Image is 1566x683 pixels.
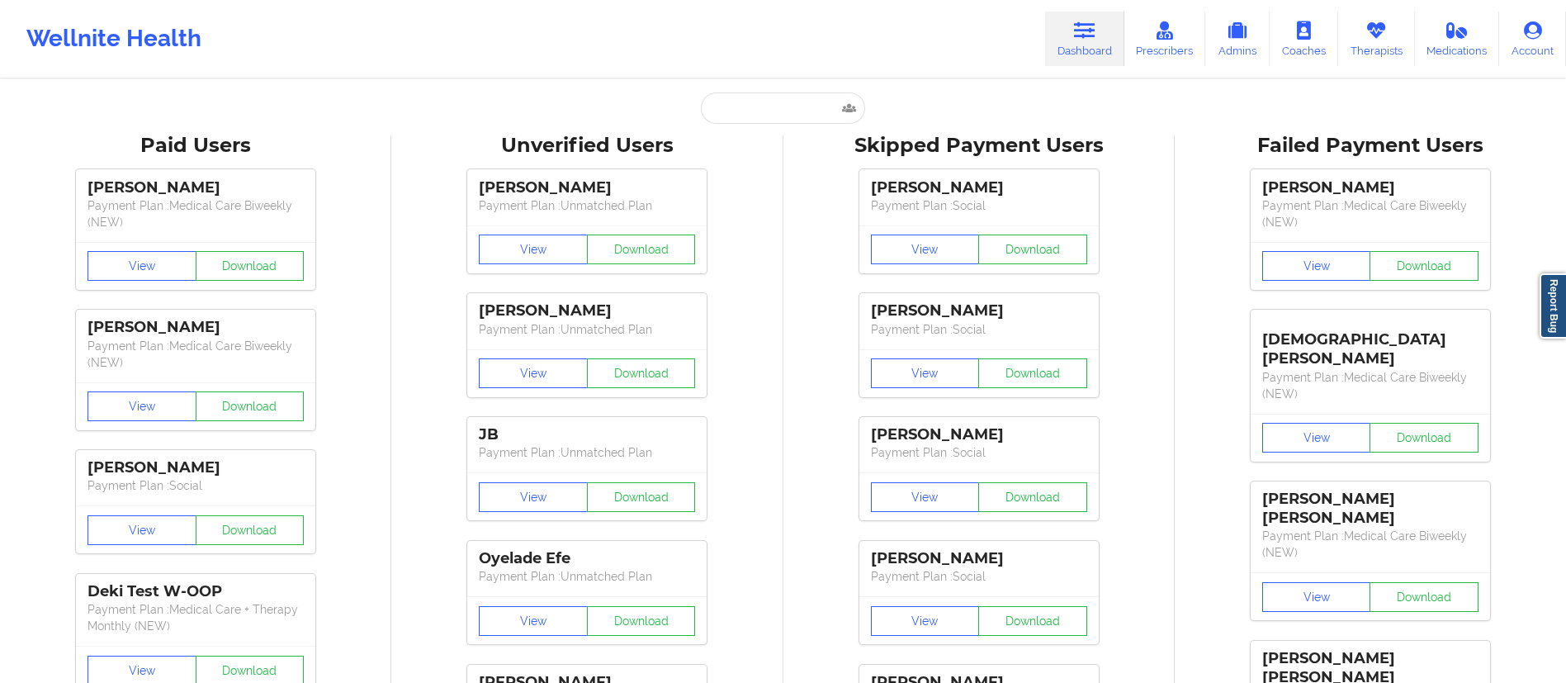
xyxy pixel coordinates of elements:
[1262,178,1478,197] div: [PERSON_NAME]
[1540,273,1566,339] a: Report Bug
[88,178,304,197] div: [PERSON_NAME]
[1262,582,1371,612] button: View
[587,606,696,636] button: Download
[479,606,588,636] button: View
[978,482,1087,512] button: Download
[479,197,695,214] p: Payment Plan : Unmatched Plan
[1186,133,1554,159] div: Failed Payment Users
[479,425,695,444] div: JB
[1370,582,1478,612] button: Download
[88,515,196,545] button: View
[479,444,695,461] p: Payment Plan : Unmatched Plan
[587,482,696,512] button: Download
[88,318,304,337] div: [PERSON_NAME]
[871,568,1087,585] p: Payment Plan : Social
[479,321,695,338] p: Payment Plan : Unmatched Plan
[978,358,1087,388] button: Download
[88,477,304,494] p: Payment Plan : Social
[871,606,980,636] button: View
[1262,369,1478,402] p: Payment Plan : Medical Care Biweekly (NEW)
[871,358,980,388] button: View
[871,425,1087,444] div: [PERSON_NAME]
[1262,251,1371,281] button: View
[479,568,695,585] p: Payment Plan : Unmatched Plan
[1262,528,1478,561] p: Payment Plan : Medical Care Biweekly (NEW)
[196,515,305,545] button: Download
[795,133,1163,159] div: Skipped Payment Users
[479,549,695,568] div: Oyelade Efe
[871,301,1087,320] div: [PERSON_NAME]
[88,197,304,230] p: Payment Plan : Medical Care Biweekly (NEW)
[978,235,1087,264] button: Download
[479,235,588,264] button: View
[88,251,196,281] button: View
[196,251,305,281] button: Download
[871,178,1087,197] div: [PERSON_NAME]
[1262,423,1371,453] button: View
[88,601,304,634] p: Payment Plan : Medical Care + Therapy Monthly (NEW)
[871,444,1087,461] p: Payment Plan : Social
[1045,12,1124,66] a: Dashboard
[88,458,304,477] div: [PERSON_NAME]
[403,133,771,159] div: Unverified Users
[1124,12,1206,66] a: Prescribers
[1262,197,1478,230] p: Payment Plan : Medical Care Biweekly (NEW)
[1338,12,1415,66] a: Therapists
[479,301,695,320] div: [PERSON_NAME]
[1262,318,1478,368] div: [DEMOGRAPHIC_DATA][PERSON_NAME]
[479,482,588,512] button: View
[871,482,980,512] button: View
[1205,12,1270,66] a: Admins
[871,235,980,264] button: View
[12,133,380,159] div: Paid Users
[871,549,1087,568] div: [PERSON_NAME]
[88,582,304,601] div: Deki Test W-OOP
[871,197,1087,214] p: Payment Plan : Social
[88,391,196,421] button: View
[1370,423,1478,453] button: Download
[479,358,588,388] button: View
[871,321,1087,338] p: Payment Plan : Social
[1262,490,1478,528] div: [PERSON_NAME] [PERSON_NAME]
[978,606,1087,636] button: Download
[1415,12,1500,66] a: Medications
[196,391,305,421] button: Download
[1370,251,1478,281] button: Download
[1499,12,1566,66] a: Account
[88,338,304,371] p: Payment Plan : Medical Care Biweekly (NEW)
[587,235,696,264] button: Download
[587,358,696,388] button: Download
[1270,12,1338,66] a: Coaches
[479,178,695,197] div: [PERSON_NAME]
